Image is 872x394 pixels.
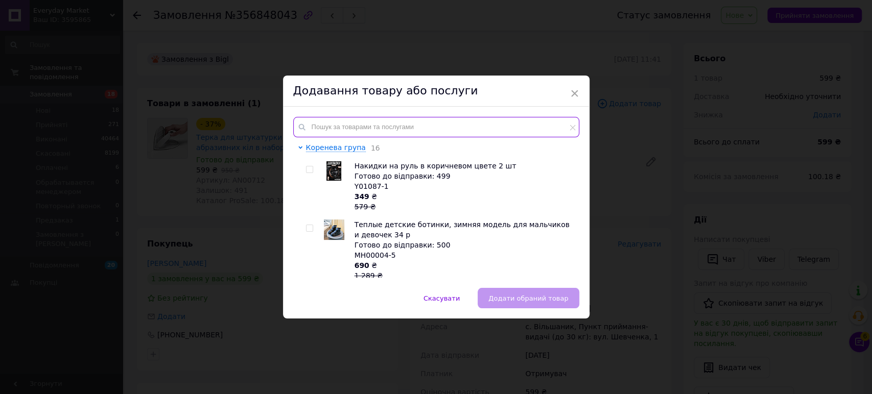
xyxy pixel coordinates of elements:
b: 690 [355,261,369,269]
span: Y01087-1 [355,182,389,190]
span: Теплые детские ботинки, зимняя модель для мальчиков и девочек 34 р [355,220,570,239]
input: Пошук за товарами та послугами [293,117,579,137]
div: Додавання товару або послуги [283,76,590,107]
span: 579 ₴ [355,203,376,211]
span: Коренева група [306,143,366,152]
span: 1 289 ₴ [355,272,383,280]
span: 16 [366,144,380,152]
div: ₴ [355,260,574,281]
div: ₴ [355,191,574,212]
span: Скасувати [423,294,460,302]
span: × [570,85,579,102]
b: 349 [355,192,369,201]
img: Теплые детские ботинки, зимняя модель для мальчиков и девочек 34 р [324,219,344,240]
span: MH00004-5 [355,251,396,259]
img: Накидки на руль в коричневом цвете 2 шт [326,161,341,181]
span: Накидки на руль в коричневом цвете 2 шт [355,162,516,170]
div: Готово до відправки: 500 [355,240,574,250]
button: Скасувати [413,288,470,308]
div: Готово до відправки: 499 [355,171,574,181]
